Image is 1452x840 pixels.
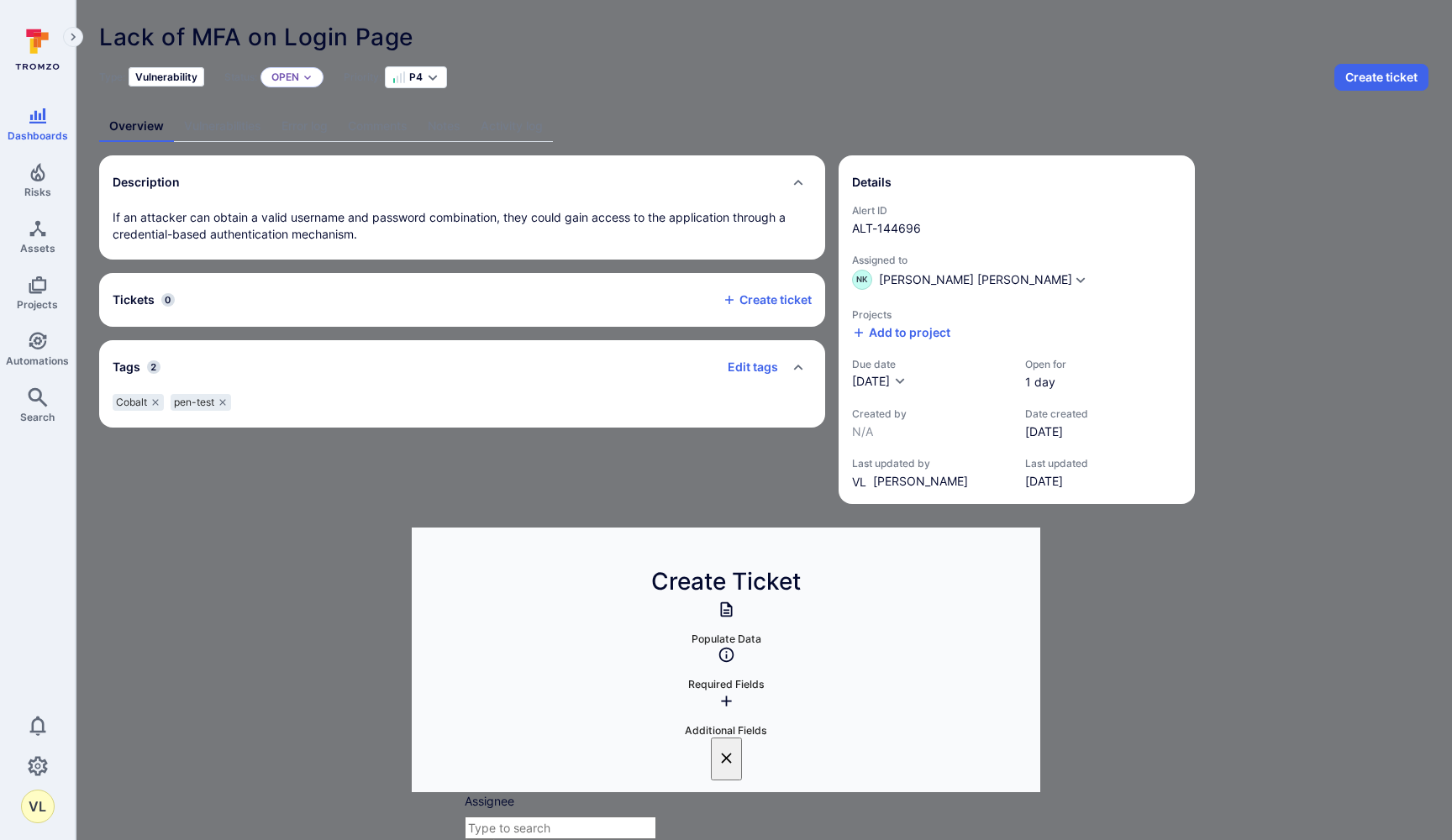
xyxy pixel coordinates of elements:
[147,360,160,374] span: 2
[20,242,55,255] span: Assets
[873,473,968,491] span: [PERSON_NAME]
[99,111,174,142] a: Overview
[714,354,778,381] button: Edit tags
[113,209,812,243] p: If an attacker can obtain a valid username and password combination, they could gain access to th...
[465,816,656,839] input: Type to search
[852,270,872,290] div: Nilesh Kumar Singh
[338,111,418,142] a: Comments
[99,155,825,209] div: Collapse description
[99,71,125,83] span: Type:
[852,358,1008,370] span: Due date
[1334,64,1428,91] button: Create ticket
[839,155,1195,504] section: details card
[409,71,423,83] span: P4
[17,298,58,311] span: Projects
[174,111,271,142] a: Vulnerabilities
[1025,407,1088,420] span: Date created
[271,71,299,84] p: Open
[852,324,950,341] div: Add to project
[418,111,471,142] a: Notes
[8,129,68,142] span: Dashboards
[344,71,381,83] span: Priority:
[67,30,79,45] i: Expand navigation menu
[302,72,313,82] button: Expand dropdown
[1025,423,1088,440] span: [DATE]
[852,374,890,388] span: [DATE]
[6,354,69,367] span: Automations
[852,423,1008,440] span: N/A
[852,473,866,491] div: Varun Lokesh S
[63,27,83,47] button: Expand navigation menu
[471,111,553,142] a: Activity log
[1025,473,1088,490] span: [DATE]
[20,411,55,423] span: Search
[423,677,1028,692] span: Required Fields
[1025,374,1066,391] span: 1 day
[852,174,892,191] h2: Details
[113,359,140,375] h2: Tags
[1025,457,1088,470] span: Last updated
[852,407,1008,420] span: Created by
[465,792,988,810] label: Assignee
[852,308,1181,321] span: Projects
[423,632,1028,647] span: Populate Data
[113,291,155,308] h2: Tickets
[412,528,1040,792] h2: Create Ticket
[129,67,204,87] div: Vulnerability
[113,174,180,191] h2: Description
[271,111,338,142] a: Error log
[21,790,55,823] div: Varun Lokesh S
[161,293,175,307] span: 0
[852,220,1181,237] span: ALT-144696
[99,23,413,51] span: Lack of MFA on Login Page
[1025,358,1066,370] span: Open for
[99,273,825,327] div: Collapse
[1074,273,1087,286] button: Expand dropdown
[852,254,1181,266] span: Assigned to
[116,396,147,409] span: Cobalt
[426,71,439,84] button: Expand dropdown
[852,358,1008,391] div: Due date field
[423,723,1028,738] span: Additional Fields
[99,111,1428,142] div: Alert tabs
[852,204,1181,217] span: Alert ID
[99,340,825,394] div: Collapse tags
[99,273,825,327] section: tickets card
[723,292,812,307] button: Create ticket
[852,457,1008,470] span: Last updated by
[174,396,214,409] span: pen-test
[879,274,1072,286] span: [PERSON_NAME] [PERSON_NAME]
[711,738,742,780] button: close
[24,186,51,198] span: Risks
[224,71,257,83] span: Status:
